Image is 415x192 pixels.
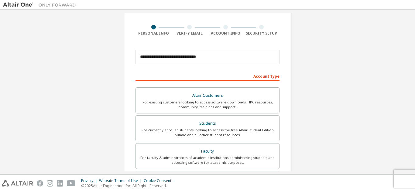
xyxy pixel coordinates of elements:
[139,147,276,156] div: Faculty
[139,155,276,165] div: For faculty & administrators of academic institutions administering students and accessing softwa...
[139,119,276,128] div: Students
[3,2,79,8] img: Altair One
[135,71,280,81] div: Account Type
[139,100,276,109] div: For existing customers looking to access software downloads, HPC resources, community, trainings ...
[47,180,53,187] img: instagram.svg
[67,180,76,187] img: youtube.svg
[135,31,172,36] div: Personal Info
[139,91,276,100] div: Altair Customers
[244,31,280,36] div: Security Setup
[81,183,175,188] p: © 2025 Altair Engineering, Inc. All Rights Reserved.
[99,178,144,183] div: Website Terms of Use
[37,180,43,187] img: facebook.svg
[2,180,33,187] img: altair_logo.svg
[144,178,175,183] div: Cookie Consent
[57,180,63,187] img: linkedin.svg
[207,31,244,36] div: Account Info
[139,128,276,137] div: For currently enrolled students looking to access the free Altair Student Edition bundle and all ...
[172,31,208,36] div: Verify Email
[81,178,99,183] div: Privacy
